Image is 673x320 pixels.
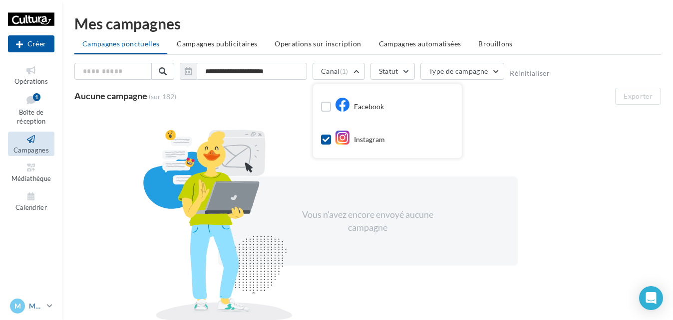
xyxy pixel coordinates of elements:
[8,91,54,128] a: Boîte de réception1
[340,67,348,75] span: (1)
[8,297,54,316] a: M Mundolsheim
[29,301,43,311] p: Mundolsheim
[639,286,663,310] div: Open Intercom Messenger
[33,93,40,101] div: 1
[313,63,365,80] button: Canal(1)
[74,90,147,101] span: Aucune campagne
[615,88,661,105] button: Exporter
[8,132,54,156] a: Campagnes
[11,174,51,182] span: Médiathèque
[8,189,54,213] a: Calendrier
[510,69,550,77] button: Réinitialiser
[420,63,505,80] button: Type de campagne
[8,160,54,184] a: Médiathèque
[370,63,415,80] button: Statut
[8,63,54,87] a: Opérations
[15,203,47,211] span: Calendrier
[8,35,54,52] button: Créer
[379,39,461,48] span: Campagnes automatisées
[275,39,361,48] span: Operations sur inscription
[478,39,513,48] span: Brouillons
[14,77,48,85] span: Opérations
[14,301,21,311] span: M
[177,39,257,48] span: Campagnes publicitaires
[74,16,661,31] div: Mes campagnes
[282,208,454,234] div: Vous n'avez encore envoyé aucune campagne
[8,35,54,52] div: Nouvelle campagne
[335,133,385,148] div: Instagram
[335,100,384,115] div: Facebook
[149,92,176,102] span: (sur 182)
[13,146,49,154] span: Campagnes
[17,108,45,126] span: Boîte de réception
